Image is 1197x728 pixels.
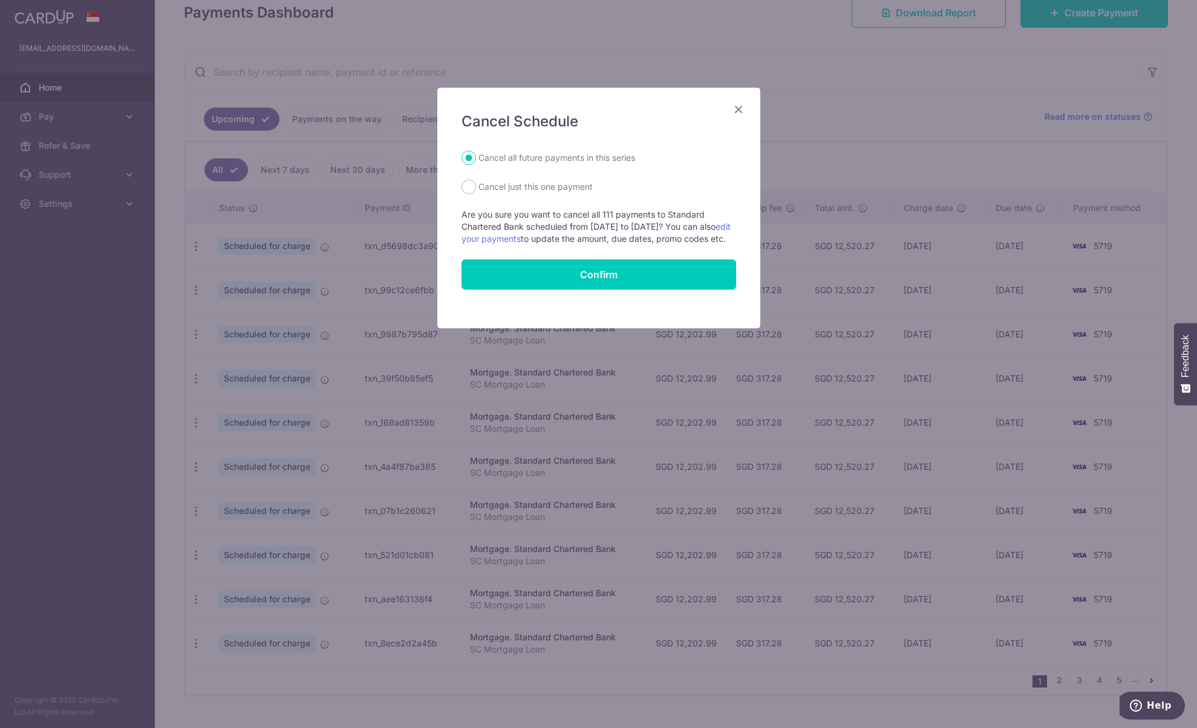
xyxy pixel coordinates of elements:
[731,102,746,117] button: Close
[1174,323,1197,405] button: Feedback - Show survey
[462,209,736,245] p: Are you sure you want to cancel all 111 payments to Standard Chartered Bank scheduled from [DATE]...
[1120,692,1185,722] iframe: Opens a widget where you can find more information
[478,151,635,165] label: Cancel all future payments in this series
[462,112,736,131] h5: Cancel Schedule
[478,180,593,194] label: Cancel just this one payment
[462,259,736,290] button: Confirm
[1180,335,1191,377] span: Feedback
